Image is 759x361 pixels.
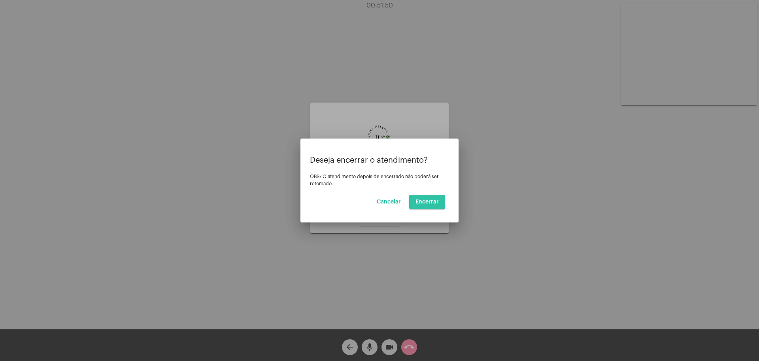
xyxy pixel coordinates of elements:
[370,195,407,209] button: Cancelar
[415,199,439,205] span: Encerrar
[310,156,449,165] p: Deseja encerrar o atendimento?
[409,195,445,209] button: Encerrar
[310,174,439,186] span: OBS: O atendimento depois de encerrado não poderá ser retomado.
[377,199,401,205] span: Cancelar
